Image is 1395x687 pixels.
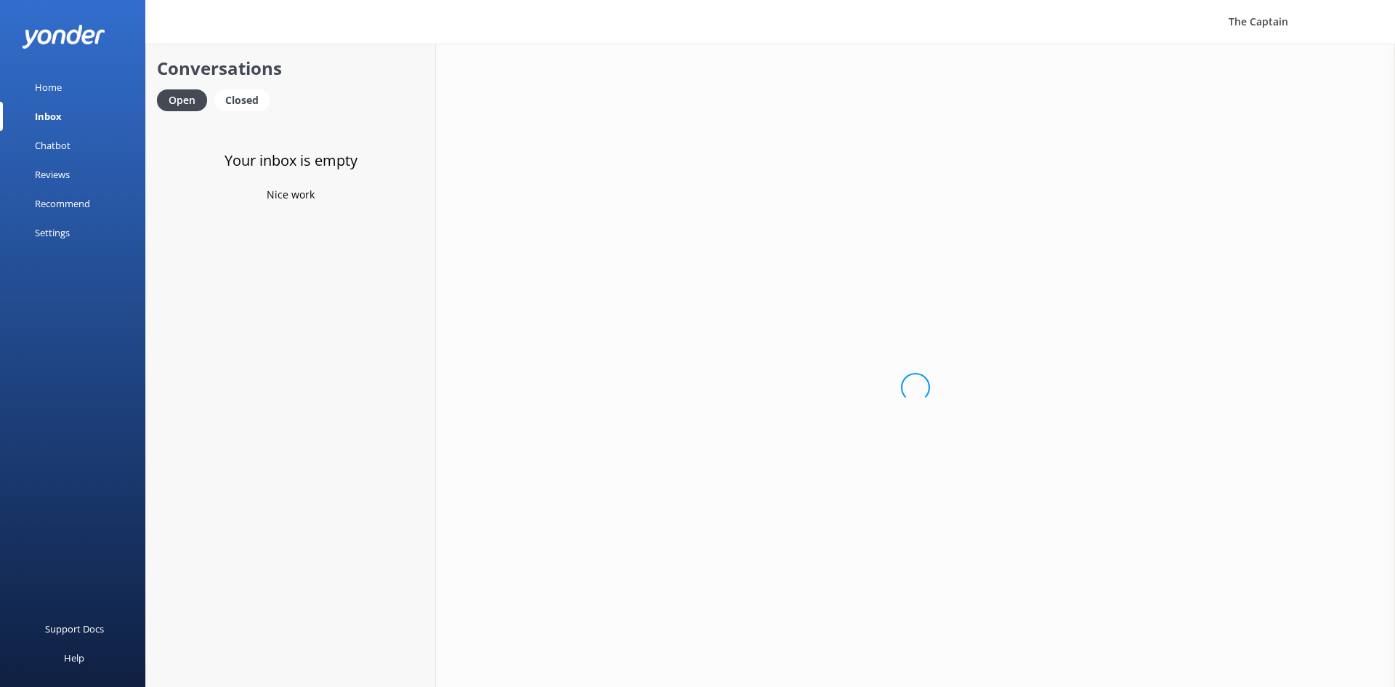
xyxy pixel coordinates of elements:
p: Nice work [267,187,315,203]
div: Support Docs [45,614,104,643]
div: Help [64,643,84,672]
div: Chatbot [35,131,70,160]
div: Open [157,89,207,111]
a: Open [157,92,214,108]
div: Settings [35,218,70,247]
div: Home [35,73,62,102]
div: Closed [214,89,270,111]
div: Recommend [35,189,90,218]
h3: Your inbox is empty [225,149,357,172]
div: Inbox [35,102,62,131]
img: yonder-white-logo.png [22,25,105,49]
span: The Captain [1229,15,1288,28]
div: Reviews [35,160,70,189]
a: Closed [214,92,277,108]
h2: Conversations [157,55,424,82]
